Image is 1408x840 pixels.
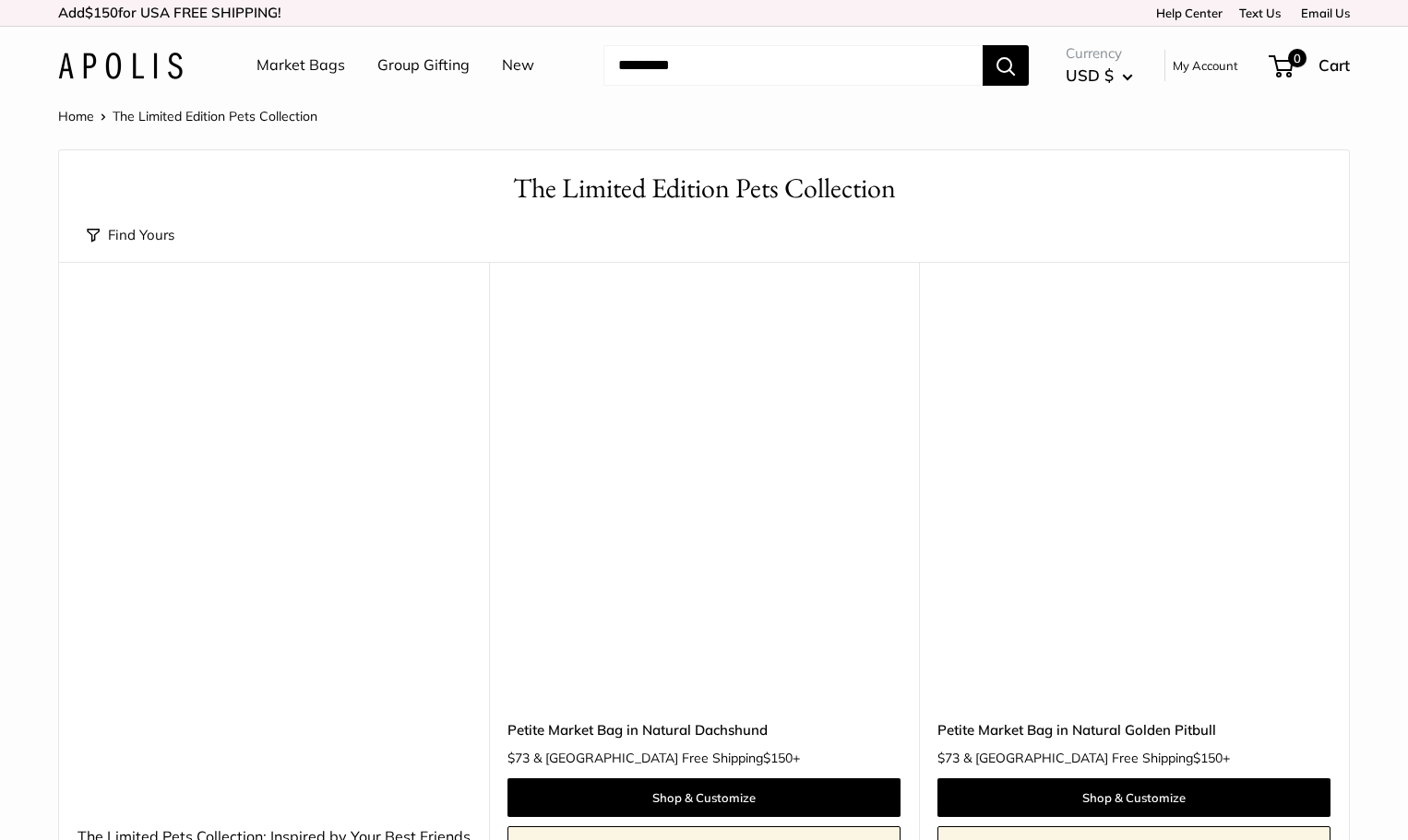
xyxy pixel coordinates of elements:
[1066,61,1133,90] button: USD $
[533,751,800,764] span: & [GEOGRAPHIC_DATA] Free Shipping +
[937,778,1330,817] a: Shop & Customize
[502,52,534,79] a: New
[507,750,530,766] span: $73
[507,719,901,740] a: Petite Market Bag in Natural Dachshund
[1239,6,1281,20] a: Text Us
[507,778,901,817] a: Shop & Customize
[377,52,470,79] a: Group Gifting
[983,45,1029,86] button: Search
[58,104,317,128] nav: Breadcrumb
[87,222,174,248] button: Find Yours
[1271,51,1350,80] a: 0 Cart
[937,308,1330,701] a: Petite Market Bag in Natural Golden Pitbulldescription_Side view of the Petite Market Bag
[1193,750,1223,766] span: $150
[963,751,1230,764] span: & [GEOGRAPHIC_DATA] Free Shipping +
[603,45,983,86] input: Search...
[1150,6,1223,20] a: Help Center
[1319,55,1350,75] span: Cart
[1173,54,1238,77] a: My Account
[763,750,793,766] span: $150
[937,750,960,766] span: $73
[58,108,94,124] a: Home
[257,52,345,79] a: Market Bags
[1066,65,1114,85] span: USD $
[1288,49,1307,67] span: 0
[113,108,317,124] span: The Limited Edition Pets Collection
[1295,6,1350,20] a: Email Us
[507,308,901,701] a: Petite Market Bag in Natural DachshundPetite Market Bag in Natural Dachshund
[58,53,183,79] img: Apolis
[937,719,1330,740] a: Petite Market Bag in Natural Golden Pitbull
[1066,41,1133,66] span: Currency
[85,4,118,21] span: $150
[87,169,1321,208] h1: The Limited Edition Pets Collection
